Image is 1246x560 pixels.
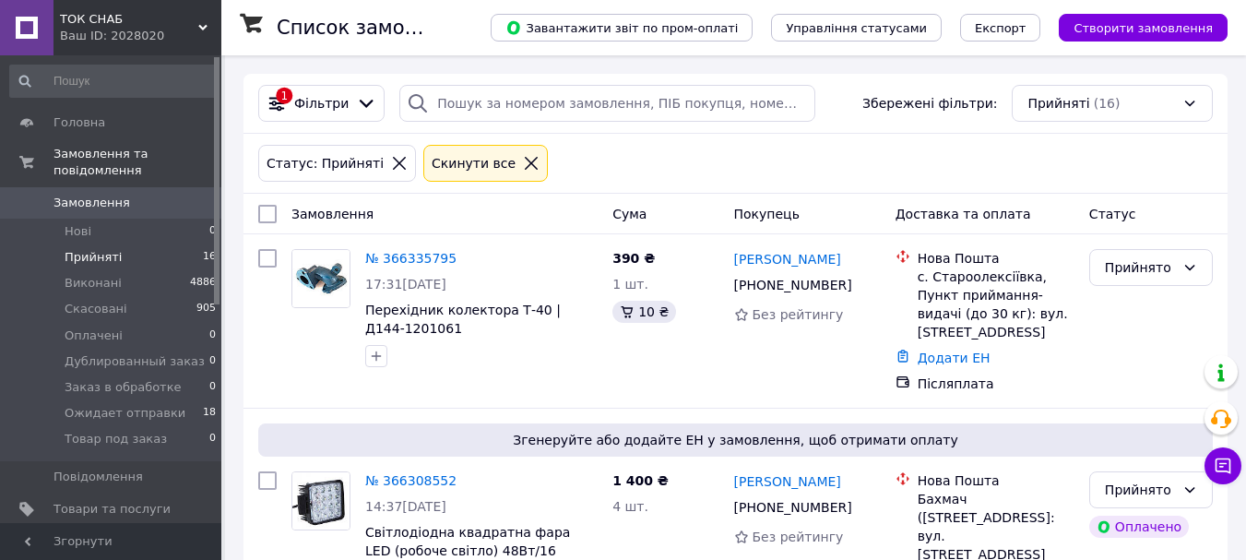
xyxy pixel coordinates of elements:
span: Експорт [975,21,1026,35]
span: Замовлення [291,207,374,221]
span: 0 [209,328,216,344]
span: 4 шт. [612,499,648,514]
span: Без рейтингу [753,530,844,544]
a: № 366335795 [365,251,457,266]
div: Нова Пошта [918,249,1074,268]
span: Згенеруйте або додайте ЕН у замовлення, щоб отримати оплату [266,431,1205,449]
span: 0 [209,379,216,396]
span: 1 400 ₴ [612,473,669,488]
a: [PERSON_NAME] [734,472,841,491]
span: [PHONE_NUMBER] [734,500,852,515]
a: Фото товару [291,471,350,530]
div: Статус: Прийняті [263,153,387,173]
div: Прийнято [1105,257,1175,278]
span: 14:37[DATE] [365,499,446,514]
div: Ваш ID: 2028020 [60,28,221,44]
span: Управління статусами [786,21,927,35]
span: Без рейтингу [753,307,844,322]
div: Cкинути все [428,153,519,173]
span: 18 [203,405,216,422]
span: Заказ в обработке [65,379,182,396]
span: Прийняті [65,249,122,266]
span: Покупець [734,207,800,221]
span: Повідомлення [53,469,143,485]
span: ТОК СНАБ [60,11,198,28]
img: Фото товару [292,250,350,307]
div: 10 ₴ [612,301,676,323]
button: Чат з покупцем [1204,447,1241,484]
a: Перехідник колектора Т-40 | Д144-1201061 [365,303,561,336]
span: 17:31[DATE] [365,277,446,292]
span: 0 [209,353,216,370]
span: Головна [53,114,105,131]
a: Створити замовлення [1040,19,1228,34]
span: Товари та послуги [53,501,171,518]
span: 0 [209,223,216,240]
span: Прийняті [1027,94,1089,113]
button: Завантажити звіт по пром-оплаті [491,14,753,42]
span: Збережені фільтри: [862,94,997,113]
span: Ожидает отправки [65,405,185,422]
span: Нові [65,223,91,240]
a: [PERSON_NAME] [734,250,841,268]
div: Післяплата [918,375,1074,393]
a: № 366308552 [365,473,457,488]
div: Нова Пошта [918,471,1074,490]
input: Пошук [9,65,218,98]
span: Доставка та оплата [896,207,1031,221]
span: Замовлення [53,195,130,211]
button: Експорт [960,14,1041,42]
span: Скасовані [65,301,127,317]
div: с. Староолексіївка, Пункт приймання-видачі (до 30 кг): вул. [STREET_ADDRESS] [918,268,1074,341]
span: 1 шт. [612,277,648,292]
span: Дублированный заказ [65,353,205,370]
span: 390 ₴ [612,251,655,266]
button: Створити замовлення [1059,14,1228,42]
a: Фото товару [291,249,350,308]
span: Створити замовлення [1074,21,1213,35]
img: Фото товару [292,472,350,530]
span: Статус [1089,207,1136,221]
span: (16) [1094,96,1121,111]
button: Управління статусами [771,14,942,42]
span: 905 [196,301,216,317]
span: Фільтри [294,94,349,113]
span: Оплачені [65,328,123,344]
a: Додати ЕН [918,351,991,365]
span: Завантажити звіт по пром-оплаті [505,19,738,36]
span: Замовлення та повідомлення [53,146,221,179]
span: 16 [203,249,216,266]
span: [PHONE_NUMBER] [734,278,852,292]
div: Оплачено [1089,516,1189,538]
span: Виконані [65,275,122,292]
span: 0 [209,431,216,447]
h1: Список замовлень [277,17,464,39]
div: Прийнято [1105,480,1175,500]
span: Товар под заказ [65,431,167,447]
span: 4886 [190,275,216,292]
span: Cума [612,207,647,221]
input: Пошук за номером замовлення, ПІБ покупця, номером телефону, Email, номером накладної [399,85,815,122]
